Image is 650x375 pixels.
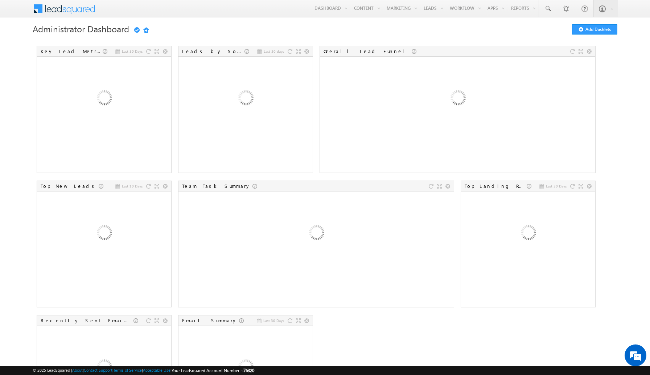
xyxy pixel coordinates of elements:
[65,195,143,273] img: Loading...
[206,60,284,138] img: Loading...
[33,367,254,374] span: © 2025 LeadSquared | | | | |
[182,317,239,324] div: Email Summary
[41,48,103,55] div: Key Lead Metrics
[114,368,142,372] a: Terms of Service
[263,317,284,324] span: Last 30 Days
[72,368,83,372] a: About
[65,60,143,138] img: Loading...
[243,368,254,373] span: 76320
[264,48,284,55] span: Last 30 days
[143,368,170,372] a: Acceptable Use
[572,24,617,35] button: Add Dashlets
[277,195,355,273] img: Loading...
[172,368,254,373] span: Your Leadsquared Account Number is
[122,183,143,189] span: Last 10 Days
[324,48,412,55] div: Overall Lead Funnel
[182,183,252,189] div: Team Task Summary
[41,183,99,189] div: Top New Leads
[465,183,527,189] div: Top Landing Pages
[182,48,244,55] div: Leads by Sources
[41,317,133,324] div: Recently Sent Email Campaigns
[419,60,497,138] img: Loading...
[84,368,112,372] a: Contact Support
[122,48,143,55] span: Last 30 Days
[546,183,567,189] span: Last 30 Days
[33,23,129,35] span: Administrator Dashboard
[489,195,567,273] img: Loading...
